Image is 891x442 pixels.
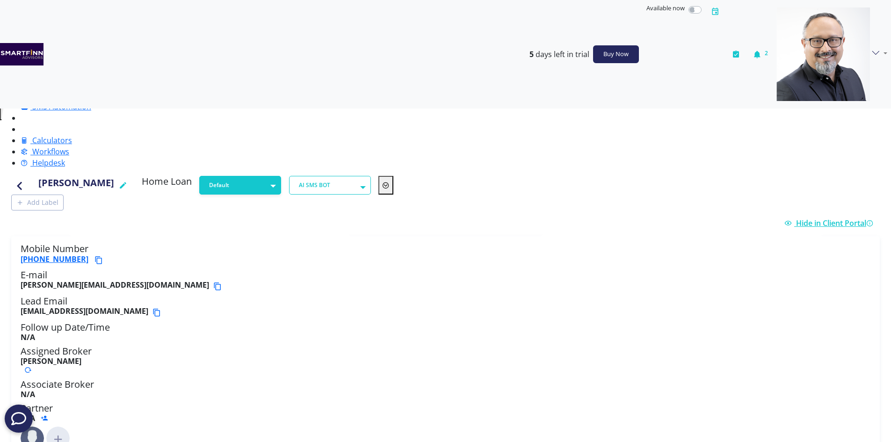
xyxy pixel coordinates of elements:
[32,135,72,145] span: Calculators
[21,356,81,366] b: [PERSON_NAME]
[32,158,65,168] span: Helpdesk
[21,307,148,318] b: [EMAIL_ADDRESS][DOMAIN_NAME]
[142,176,192,191] h5: Home Loan
[21,254,88,264] a: [PHONE_NUMBER]
[21,135,72,145] a: Calculators
[21,146,69,157] a: Workflows
[21,389,35,399] b: N/A
[289,176,371,195] button: AI SMS BOT
[21,346,870,375] h5: Assigned Broker
[32,146,69,157] span: Workflows
[796,218,876,228] span: Hide in Client Portal
[765,49,768,57] span: 2
[38,176,114,195] h4: [PERSON_NAME]
[94,254,107,266] button: Copy phone
[593,45,639,63] button: Buy Now
[21,403,870,423] h5: Partner
[21,101,91,112] a: SMS Automation
[21,243,870,266] h5: Mobile Number
[11,195,64,210] button: Add Label
[784,218,876,228] a: Hide in Client Portal
[21,332,35,342] b: N/A
[213,281,225,292] button: Copy email
[646,4,685,12] span: Available now
[21,281,209,292] b: [PERSON_NAME][EMAIL_ADDRESS][DOMAIN_NAME]
[199,176,281,195] button: Default
[152,307,165,318] button: Copy email
[21,321,110,333] span: Follow up Date/Time
[529,49,534,59] b: 5
[21,379,870,399] h5: Associate Broker
[748,4,773,105] button: 2
[21,269,870,292] h5: E-mail
[21,296,870,318] h5: Lead Email
[21,158,65,168] a: Helpdesk
[776,7,870,101] img: 7d217b81-fd9f-4b89-ae74-d064351526c7-638932358507590339.png
[536,49,589,59] span: days left in trial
